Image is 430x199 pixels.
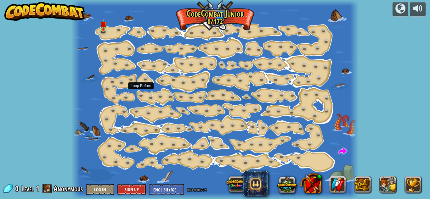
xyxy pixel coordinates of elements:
span: Level [21,184,34,194]
img: CodeCombat - Learn how to code by playing a game [4,2,85,21]
button: Log In [86,184,114,195]
button: Adjust volume [410,2,426,17]
button: Sign Up [117,184,146,195]
span: 1 [36,184,39,194]
span: beta levels on [187,186,207,192]
button: Campaigns [393,2,408,17]
span: 0 [15,184,20,194]
img: level-banner-unstarted.png [100,19,106,30]
span: Anonymous [54,184,83,194]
